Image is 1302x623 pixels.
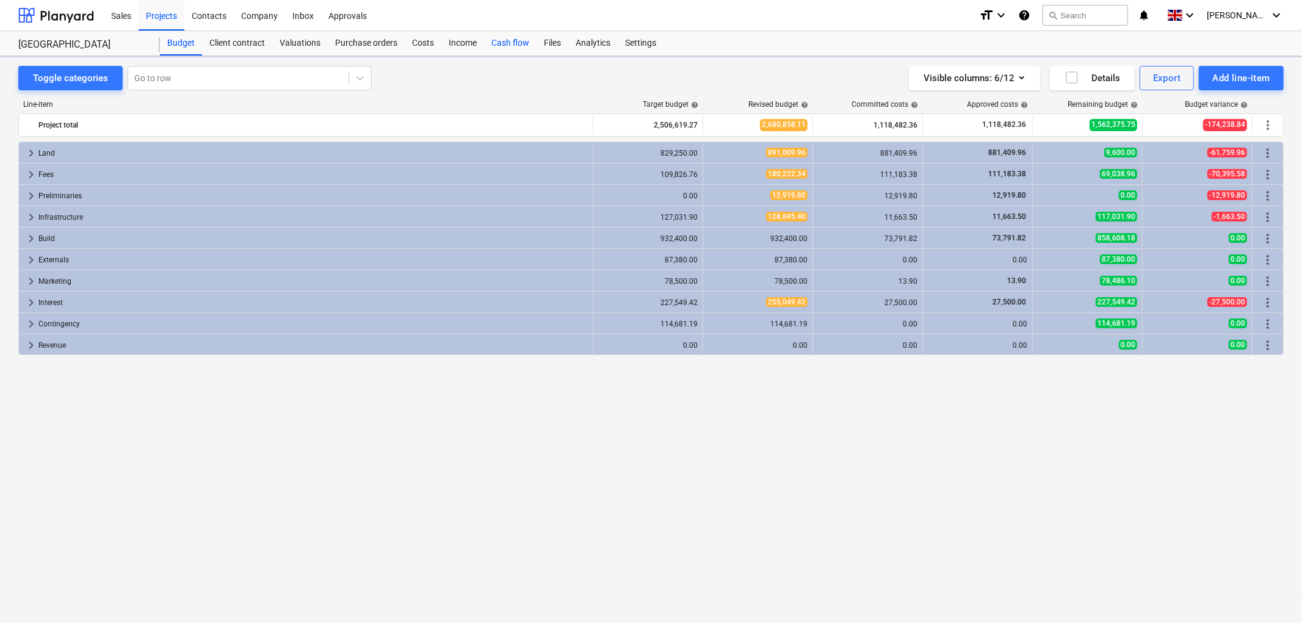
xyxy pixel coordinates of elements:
[1065,70,1120,86] div: Details
[1260,274,1275,289] span: More actions
[1128,101,1138,109] span: help
[1229,233,1247,243] span: 0.00
[1104,148,1137,157] span: 9,600.00
[598,213,698,221] div: 127,031.90
[1241,564,1302,623] div: Chat Widget
[160,31,202,56] div: Budget
[708,277,808,286] div: 78,500.00
[1260,118,1275,132] span: More actions
[1203,119,1247,131] span: -174,238.84
[1260,317,1275,331] span: More actions
[24,317,38,331] span: keyboard_arrow_right
[1018,101,1028,109] span: help
[1229,254,1247,264] span: 0.00
[598,115,698,135] div: 2,506,619.27
[987,170,1027,178] span: 111,183.38
[568,31,618,56] a: Analytics
[991,212,1027,221] span: 11,663.50
[1260,231,1275,246] span: More actions
[991,234,1027,242] span: 73,791.82
[643,100,698,109] div: Target budget
[1260,253,1275,267] span: More actions
[760,119,808,131] span: 2,680,858.11
[766,148,808,157] span: 891,009.96
[24,231,38,246] span: keyboard_arrow_right
[537,31,568,56] a: Files
[818,256,917,264] div: 0.00
[24,253,38,267] span: keyboard_arrow_right
[38,293,588,312] div: Interest
[979,8,994,23] i: format_size
[1229,340,1247,350] span: 0.00
[689,101,698,109] span: help
[798,101,808,109] span: help
[38,186,588,206] div: Preliminaries
[909,66,1040,90] button: Visible columns:6/12
[1096,319,1137,328] span: 114,681.19
[441,31,484,56] a: Income
[1260,338,1275,353] span: More actions
[38,336,588,355] div: Revenue
[1269,8,1284,23] i: keyboard_arrow_down
[818,277,917,286] div: 13.90
[1260,167,1275,182] span: More actions
[328,31,405,56] a: Purchase orders
[1207,297,1247,307] span: -27,500.00
[24,274,38,289] span: keyboard_arrow_right
[598,341,698,350] div: 0.00
[598,256,698,264] div: 87,380.00
[24,295,38,310] span: keyboard_arrow_right
[708,256,808,264] div: 87,380.00
[1119,340,1137,350] span: 0.00
[202,31,272,56] a: Client contract
[818,234,917,243] div: 73,791.82
[818,341,917,350] div: 0.00
[766,212,808,221] span: 128,695.40
[1050,66,1135,90] button: Details
[818,115,917,135] div: 1,118,482.36
[818,213,917,221] div: 11,663.50
[818,170,917,179] div: 111,183.38
[1153,70,1181,86] div: Export
[981,120,1027,130] span: 1,118,482.36
[272,31,328,56] a: Valuations
[38,314,588,334] div: Contingency
[1043,5,1128,26] button: Search
[405,31,441,56] a: Costs
[1212,70,1270,86] div: Add line-item
[1229,276,1247,286] span: 0.00
[24,338,38,353] span: keyboard_arrow_right
[18,66,123,90] button: Toggle categories
[818,320,917,328] div: 0.00
[18,38,145,51] div: [GEOGRAPHIC_DATA]
[1185,100,1248,109] div: Budget variance
[967,100,1028,109] div: Approved costs
[618,31,664,56] a: Settings
[987,148,1027,157] span: 881,409.96
[1199,66,1284,90] button: Add line-item
[991,298,1027,306] span: 27,500.00
[1229,319,1247,328] span: 0.00
[1100,254,1137,264] span: 87,380.00
[994,8,1008,23] i: keyboard_arrow_down
[928,256,1027,264] div: 0.00
[908,101,918,109] span: help
[1096,297,1137,307] span: 227,549.42
[766,297,808,307] span: 255,049.42
[1096,233,1137,243] span: 858,608.18
[1006,276,1027,285] span: 13.90
[1207,190,1247,200] span: -12,919.80
[852,100,918,109] div: Committed costs
[33,70,108,86] div: Toggle categories
[708,234,808,243] div: 932,400.00
[1207,169,1247,179] span: -70,395.58
[928,320,1027,328] div: 0.00
[1260,210,1275,225] span: More actions
[1260,189,1275,203] span: More actions
[484,31,537,56] a: Cash flow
